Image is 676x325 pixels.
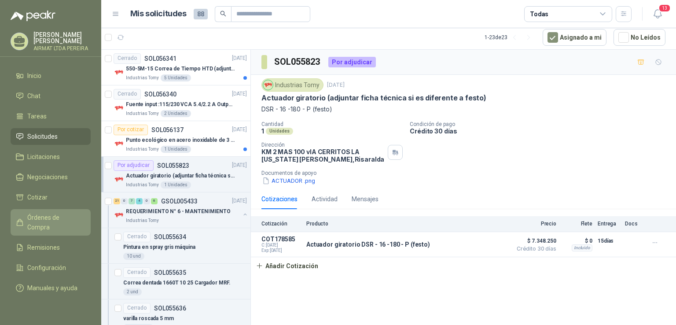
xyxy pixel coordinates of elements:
[232,161,247,170] p: [DATE]
[143,198,150,204] div: 0
[123,303,151,314] div: Cerrado
[114,89,141,100] div: Cerrado
[27,283,77,293] span: Manuales y ayuda
[154,234,186,240] p: SOL055634
[126,146,159,153] p: Industrias Tomy
[328,57,376,67] div: Por adjudicar
[11,189,91,206] a: Cotizar
[232,197,247,205] p: [DATE]
[27,263,66,273] span: Configuración
[27,111,47,121] span: Tareas
[261,176,316,185] button: ACTUADOR .png
[161,110,191,117] div: 2 Unidades
[614,29,665,46] button: No Leídos
[130,7,187,20] h1: Mis solicitudes
[261,121,403,127] p: Cantidad
[512,246,556,251] span: Crédito 30 días
[530,9,548,19] div: Todas
[512,221,556,227] p: Precio
[161,146,191,153] div: 1 Unidades
[114,210,124,221] img: Company Logo
[27,192,48,202] span: Cotizar
[151,127,184,133] p: SOL056137
[136,198,143,204] div: 4
[263,80,273,90] img: Company Logo
[101,157,250,192] a: Por adjudicarSOL055823[DATE] Company LogoActuador giratorio (adjuntar ficha técnica si es diferen...
[572,244,592,251] div: Incluido
[261,221,301,227] p: Cotización
[261,104,665,114] p: DSR - 16 -180 - P (festo)
[101,85,250,121] a: CerradoSOL056340[DATE] Company LogoFuente input :115/230 VCA 5.4/2.2 A Output: 24 VDC 10 A 47-63 ...
[261,78,323,92] div: Industrias Tomy
[126,74,159,81] p: Industrias Tomy
[123,279,231,287] p: Correa dentada 1660T 10 25 Cargador MRF.
[123,267,151,278] div: Cerrado
[261,248,301,253] span: Exp: [DATE]
[114,198,120,204] div: 21
[11,108,91,125] a: Tareas
[114,174,124,185] img: Company Logo
[126,110,159,117] p: Industrias Tomy
[11,259,91,276] a: Configuración
[33,32,91,44] p: [PERSON_NAME] [PERSON_NAME]
[11,169,91,185] a: Negociaciones
[157,162,189,169] p: SOL055823
[232,54,247,63] p: [DATE]
[123,253,144,260] div: 10 und
[114,67,124,78] img: Company Logo
[261,127,264,135] p: 1
[306,221,507,227] p: Producto
[27,243,60,252] span: Remisiones
[126,207,231,216] p: REQUERIMIENTO N° 6 - MANTENIMIENTO
[126,100,235,109] p: Fuente input :115/230 VCA 5.4/2.2 A Output: 24 VDC 10 A 47-63 Hz
[11,280,91,296] a: Manuales y ayuda
[306,241,430,248] p: Actuador giratorio DSR - 16 -180 - P (festo)
[126,65,235,73] p: 550-5M-15 Correa de Tiempo HTD (adjuntar ficha y /o imagenes)
[123,314,174,323] p: varilla roscada 5 mm
[33,46,91,51] p: AIRMAT LTDA PEREIRA
[27,152,60,162] span: Licitaciones
[232,90,247,98] p: [DATE]
[154,270,186,276] p: SOL055635
[114,103,124,114] img: Company Logo
[220,11,226,17] span: search
[598,221,620,227] p: Entrega
[410,121,672,127] p: Condición de pago
[543,29,606,46] button: Asignado a mi
[261,236,301,243] p: COT178585
[114,125,148,135] div: Por cotizar
[650,6,665,22] button: 13
[261,93,486,103] p: Actuador giratorio (adjuntar ficha técnica si es diferente a festo)
[485,30,536,44] div: 1 - 23 de 23
[352,194,378,204] div: Mensajes
[232,126,247,134] p: [DATE]
[274,55,321,69] h3: SOL055823
[11,148,91,165] a: Licitaciones
[11,11,55,21] img: Logo peakr
[261,194,298,204] div: Cotizaciones
[658,4,671,12] span: 13
[11,67,91,84] a: Inicio
[27,213,82,232] span: Órdenes de Compra
[261,142,384,148] p: Dirección
[261,243,301,248] span: C: [DATE]
[101,121,250,157] a: Por cotizarSOL056137[DATE] Company LogoPunto ecológico en acero inoxidable de 3 puestos, con capa...
[562,221,592,227] p: Flete
[101,228,250,264] a: CerradoSOL055634Pintura en spray gris máquina10 und
[154,305,186,311] p: SOL055636
[562,236,592,246] p: $ 0
[27,132,58,141] span: Solicitudes
[114,196,249,224] a: 21 0 7 4 0 6 GSOL005433[DATE] Company LogoREQUERIMIENTO N° 6 - MANTENIMIENTOIndustrias Tomy
[261,148,384,163] p: KM 2 MAS 100 vIA CERRITOS LA [US_STATE] [PERSON_NAME] , Risaralda
[144,55,176,62] p: SOL056341
[121,198,128,204] div: 0
[123,232,151,242] div: Cerrado
[144,91,176,97] p: SOL056340
[123,288,142,295] div: 2 und
[512,236,556,246] span: $ 7.348.250
[114,160,154,171] div: Por adjudicar
[625,221,643,227] p: Docs
[410,127,672,135] p: Crédito 30 días
[101,264,250,299] a: CerradoSOL055635Correa dentada 1660T 10 25 Cargador MRF.2 und
[11,239,91,256] a: Remisiones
